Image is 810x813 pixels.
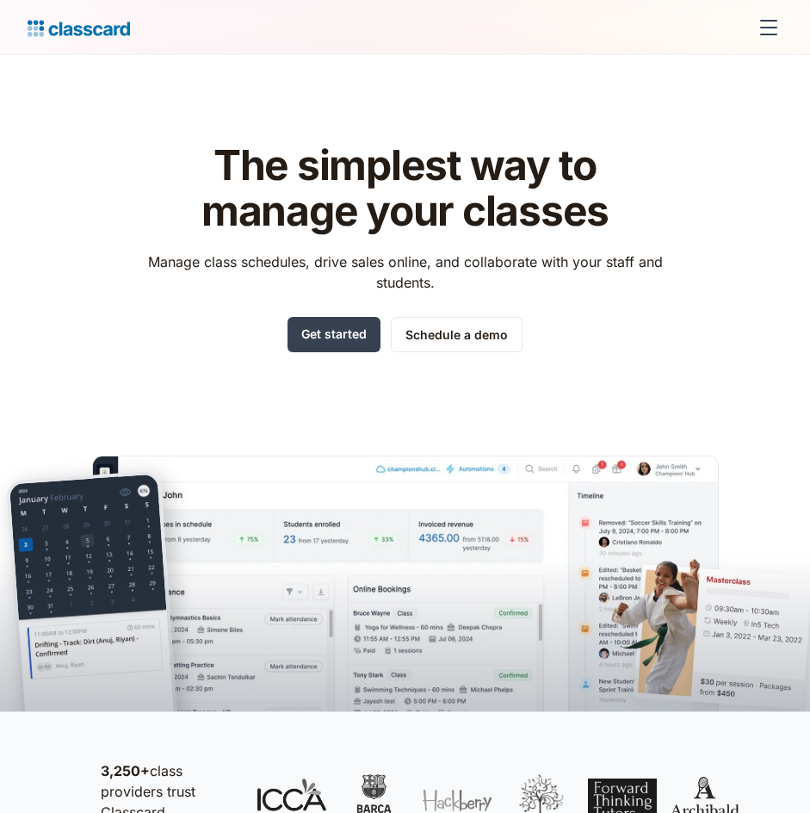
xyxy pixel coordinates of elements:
div: menu [748,7,782,48]
a: Schedule a demo [391,317,522,352]
p: Manage class schedules, drive sales online, and collaborate with your staff and students. [132,251,678,293]
h1: The simplest way to manage your classes [132,143,678,234]
a: home [28,16,130,40]
strong: 3,250+ [101,762,150,779]
a: Get started [288,317,380,352]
